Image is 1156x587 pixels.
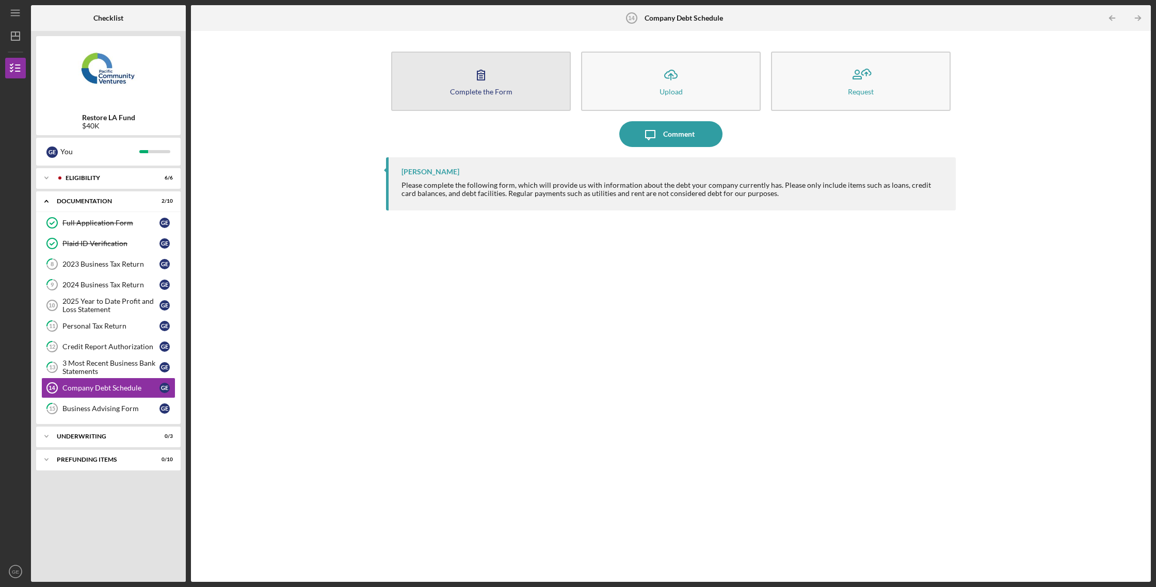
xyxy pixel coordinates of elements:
div: 0 / 3 [154,433,173,439]
a: Plaid ID VerificationGE [41,233,175,254]
div: G E [159,383,170,393]
div: Documentation [57,198,147,204]
div: Comment [663,121,695,147]
button: Upload [581,52,761,111]
div: $40K [82,122,135,130]
div: G E [46,146,58,158]
div: G E [159,280,170,290]
div: Upload [660,88,683,95]
div: G E [159,259,170,269]
b: Company Debt Schedule [645,14,723,22]
tspan: 14 [628,15,635,21]
div: Request [848,88,874,95]
a: 15Business Advising FormGE [41,398,175,419]
div: G E [159,321,170,331]
div: [PERSON_NAME] [402,168,459,176]
div: G E [159,218,170,228]
a: 92024 Business Tax ReturnGE [41,274,175,295]
div: G E [159,300,170,311]
a: 133 Most Recent Business Bank StatementsGE [41,357,175,378]
div: 0 / 10 [154,456,173,463]
button: GE [5,561,26,582]
div: 2 / 10 [154,198,173,204]
div: Complete the Form [450,88,512,95]
tspan: 12 [49,344,55,350]
div: G E [159,341,170,352]
a: 12Credit Report AuthorizationGE [41,336,175,357]
div: Company Debt Schedule [62,384,159,392]
div: Prefunding Items [57,456,147,463]
button: Comment [619,121,723,147]
div: Business Advising Form [62,404,159,413]
tspan: 14 [49,385,55,391]
div: Please complete the following form, which will provide us with information about the debt your co... [402,181,945,198]
div: G E [159,362,170,372]
b: Checklist [93,14,123,22]
div: G E [159,403,170,414]
b: Restore LA Fund [82,113,135,122]
tspan: 9 [51,282,54,288]
a: 11Personal Tax ReturnGE [41,316,175,336]
div: Eligibility [66,175,147,181]
img: Product logo [36,41,181,103]
div: Credit Report Authorization [62,343,159,351]
a: Full Application FormGE [41,213,175,233]
tspan: 11 [49,323,55,330]
a: 82023 Business Tax ReturnGE [41,254,175,274]
div: G E [159,238,170,249]
a: 14Company Debt ScheduleGE [41,378,175,398]
div: Underwriting [57,433,147,439]
div: 2024 Business Tax Return [62,281,159,289]
button: Request [771,52,951,111]
button: Complete the Form [391,52,571,111]
div: 3 Most Recent Business Bank Statements [62,359,159,376]
div: Personal Tax Return [62,322,159,330]
div: Plaid ID Verification [62,239,159,248]
tspan: 13 [49,364,55,371]
div: 6 / 6 [154,175,173,181]
text: GE [12,569,19,575]
div: Full Application Form [62,219,159,227]
tspan: 15 [49,405,55,412]
tspan: 8 [51,261,54,268]
div: 2023 Business Tax Return [62,260,159,268]
a: 102025 Year to Date Profit and Loss StatementGE [41,295,175,316]
tspan: 10 [49,302,55,308]
div: You [60,143,139,160]
div: 2025 Year to Date Profit and Loss Statement [62,297,159,314]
